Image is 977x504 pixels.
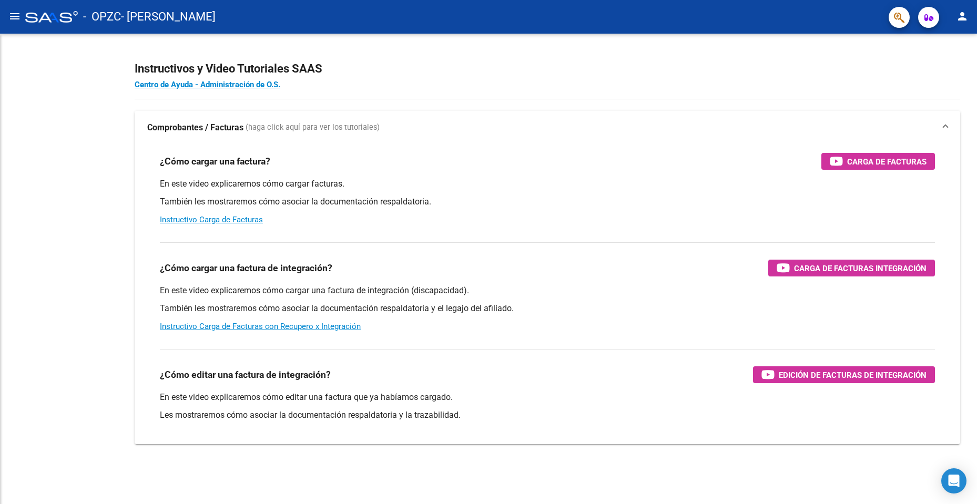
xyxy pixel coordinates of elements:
[160,215,263,224] a: Instructivo Carga de Facturas
[941,468,966,493] div: Open Intercom Messenger
[83,5,121,28] span: - OPZC
[160,409,935,421] p: Les mostraremos cómo asociar la documentación respaldatoria y la trazabilidad.
[147,122,243,133] strong: Comprobantes / Facturas
[135,80,280,89] a: Centro de Ayuda - Administración de O.S.
[8,10,21,23] mat-icon: menu
[779,368,927,382] span: Edición de Facturas de integración
[956,10,969,23] mat-icon: person
[246,122,380,133] span: (haga click aquí para ver los tutoriales)
[160,285,935,296] p: En este video explicaremos cómo cargar una factura de integración (discapacidad).
[821,153,935,170] button: Carga de Facturas
[753,366,935,383] button: Edición de Facturas de integración
[160,322,361,331] a: Instructivo Carga de Facturas con Recupero x Integración
[135,145,960,444] div: Comprobantes / Facturas (haga click aquí para ver los tutoriales)
[160,196,935,208] p: También les mostraremos cómo asociar la documentación respaldatoria.
[135,59,960,79] h2: Instructivos y Video Tutoriales SAAS
[847,155,927,168] span: Carga de Facturas
[160,261,332,275] h3: ¿Cómo cargar una factura de integración?
[160,392,935,403] p: En este video explicaremos cómo editar una factura que ya habíamos cargado.
[135,111,960,145] mat-expansion-panel-header: Comprobantes / Facturas (haga click aquí para ver los tutoriales)
[768,260,935,276] button: Carga de Facturas Integración
[160,303,935,314] p: También les mostraremos cómo asociar la documentación respaldatoria y el legajo del afiliado.
[160,154,270,169] h3: ¿Cómo cargar una factura?
[160,367,331,382] h3: ¿Cómo editar una factura de integración?
[794,262,927,275] span: Carga de Facturas Integración
[160,178,935,190] p: En este video explicaremos cómo cargar facturas.
[121,5,216,28] span: - [PERSON_NAME]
